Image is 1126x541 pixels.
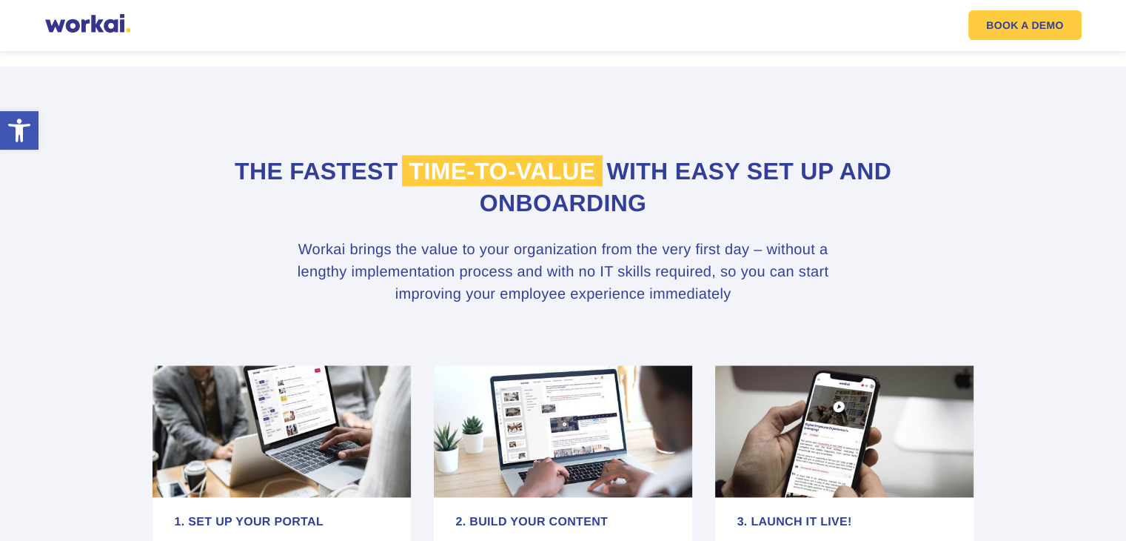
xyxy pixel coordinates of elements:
h3: Workai brings the value to your organization from the very first day – without a lengthy implemen... [275,238,851,305]
h4: 3. Launch it live! [737,516,952,528]
a: BOOK A DEMO [968,10,1081,40]
h4: 1. Set up your portal [175,516,389,528]
h2: The fastest with easy set up and onboarding [153,155,974,219]
span: time-to-value [402,155,603,186]
h4: 2. Build your content [456,516,671,528]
